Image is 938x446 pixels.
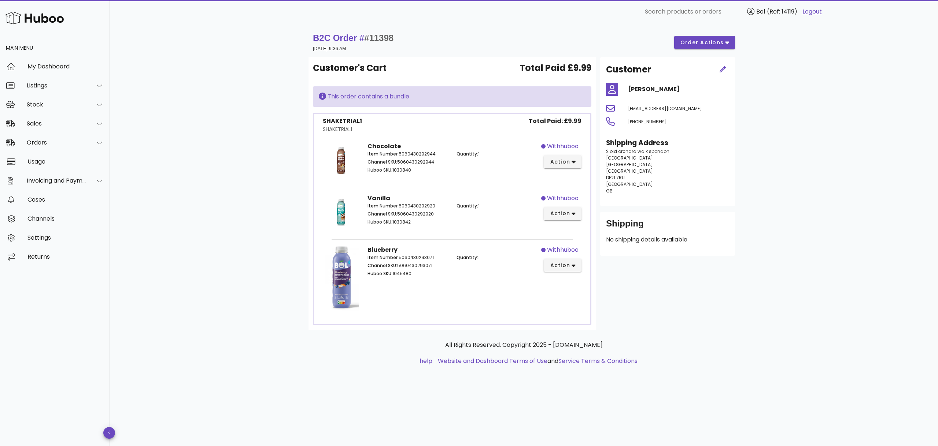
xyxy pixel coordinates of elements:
[368,254,399,261] span: Item Number:
[27,215,104,222] div: Channels
[547,246,579,254] span: withhuboo
[457,203,537,209] p: 1
[606,148,669,154] span: 2 old orchard walk spondon
[628,119,666,125] span: [PHONE_NUMBER]
[529,117,581,125] span: Total Paid: £9.99
[368,167,448,173] p: 1030840
[544,259,581,272] button: action
[368,262,448,269] p: 5060430293071
[368,203,448,209] p: 5060430292920
[323,117,362,125] div: SHAKETRIAL1
[368,219,392,225] span: Huboo SKU:
[457,254,537,261] p: 1
[606,168,653,174] span: [GEOGRAPHIC_DATA]
[457,203,478,209] span: Quantity:
[313,61,387,75] span: Customer's Cart
[368,270,448,277] p: 1045480
[628,85,729,94] h4: [PERSON_NAME]
[323,246,359,311] img: Product Image
[27,82,86,89] div: Listings
[368,159,448,165] p: 5060430292944
[457,254,478,261] span: Quantity:
[606,155,653,161] span: [GEOGRAPHIC_DATA]
[368,194,390,202] strong: Vanilla
[368,270,392,277] span: Huboo SKU:
[27,120,86,127] div: Sales
[558,357,638,365] a: Service Terms & Conditions
[368,211,397,217] span: Channel SKU:
[368,254,448,261] p: 5060430293071
[457,151,478,157] span: Quantity:
[368,211,448,217] p: 5060430292920
[547,194,579,203] span: withhuboo
[550,158,570,166] span: action
[368,159,397,165] span: Channel SKU:
[438,357,547,365] a: Website and Dashboard Terms of Use
[802,7,822,16] a: Logout
[457,151,537,157] p: 1
[319,92,586,101] div: This order contains a bundle
[767,7,797,16] span: (Ref: 14119)
[544,207,581,220] button: action
[27,196,104,203] div: Cases
[5,10,64,26] img: Huboo Logo
[420,357,432,365] a: help
[606,181,653,187] span: [GEOGRAPHIC_DATA]
[27,101,86,108] div: Stock
[323,142,359,178] img: Product Image
[368,151,399,157] span: Item Number:
[314,341,734,349] p: All Rights Reserved. Copyright 2025 - [DOMAIN_NAME]
[756,7,765,16] span: Bol
[606,63,651,76] h2: Customer
[27,234,104,241] div: Settings
[27,158,104,165] div: Usage
[368,167,392,173] span: Huboo SKU:
[313,33,394,43] strong: B2C Order #
[323,194,359,230] img: Product Image
[606,188,613,194] span: GB
[606,175,625,181] span: DE21 7RU
[27,253,104,260] div: Returns
[544,155,581,168] button: action
[547,142,579,151] span: withhuboo
[550,210,570,217] span: action
[323,125,362,133] div: SHAKETRIAL1
[27,63,104,70] div: My Dashboard
[368,151,448,157] p: 5060430292944
[368,142,401,150] strong: Chocolate
[27,177,86,184] div: Invoicing and Payments
[368,246,398,254] strong: Blueberry
[27,139,86,146] div: Orders
[435,357,638,366] li: and
[606,138,729,148] h3: Shipping Address
[313,46,346,51] small: [DATE] 9:36 AM
[368,203,399,209] span: Item Number:
[368,219,448,225] p: 1030842
[368,262,397,269] span: Channel SKU:
[550,262,570,269] span: action
[628,105,702,112] span: [EMAIL_ADDRESS][DOMAIN_NAME]
[520,61,591,75] span: Total Paid £9.99
[680,39,724,46] span: order actions
[674,36,735,49] button: order actions
[364,33,394,43] span: #11398
[606,161,653,168] span: [GEOGRAPHIC_DATA]
[606,235,729,244] p: No shipping details available
[606,218,729,235] div: Shipping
